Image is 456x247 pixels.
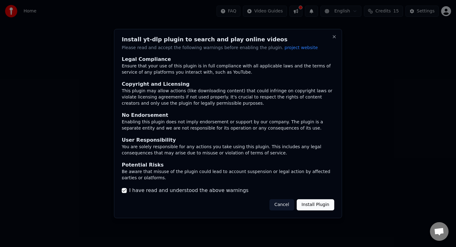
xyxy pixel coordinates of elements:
[122,112,334,119] div: No Endorsement
[122,144,334,157] div: You are solely responsible for any actions you take using this plugin. This includes any legal co...
[284,45,318,50] span: project website
[122,37,334,42] h2: Install yt-dlp plugin to search and play online videos
[122,56,334,63] div: Legal Compliance
[122,137,334,144] div: User Responsibility
[122,63,334,76] div: Ensure that your use of this plugin is in full compliance with all applicable laws and the terms ...
[122,119,334,132] div: Enabling this plugin does not imply endorsement or support by our company. The plugin is a separa...
[122,81,334,88] div: Copyright and Licensing
[122,88,334,107] div: This plugin may allow actions (like downloading content) that could infringe on copyright laws or...
[122,169,334,181] div: Be aware that misuse of the plugin could lead to account suspension or legal action by affected p...
[129,187,249,194] label: I have read and understood the above warnings
[297,199,334,210] button: Install Plugin
[122,45,334,51] p: Please read and accept the following warnings before enabling the plugin.
[122,162,334,169] div: Potential Risks
[270,199,294,210] button: Cancel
